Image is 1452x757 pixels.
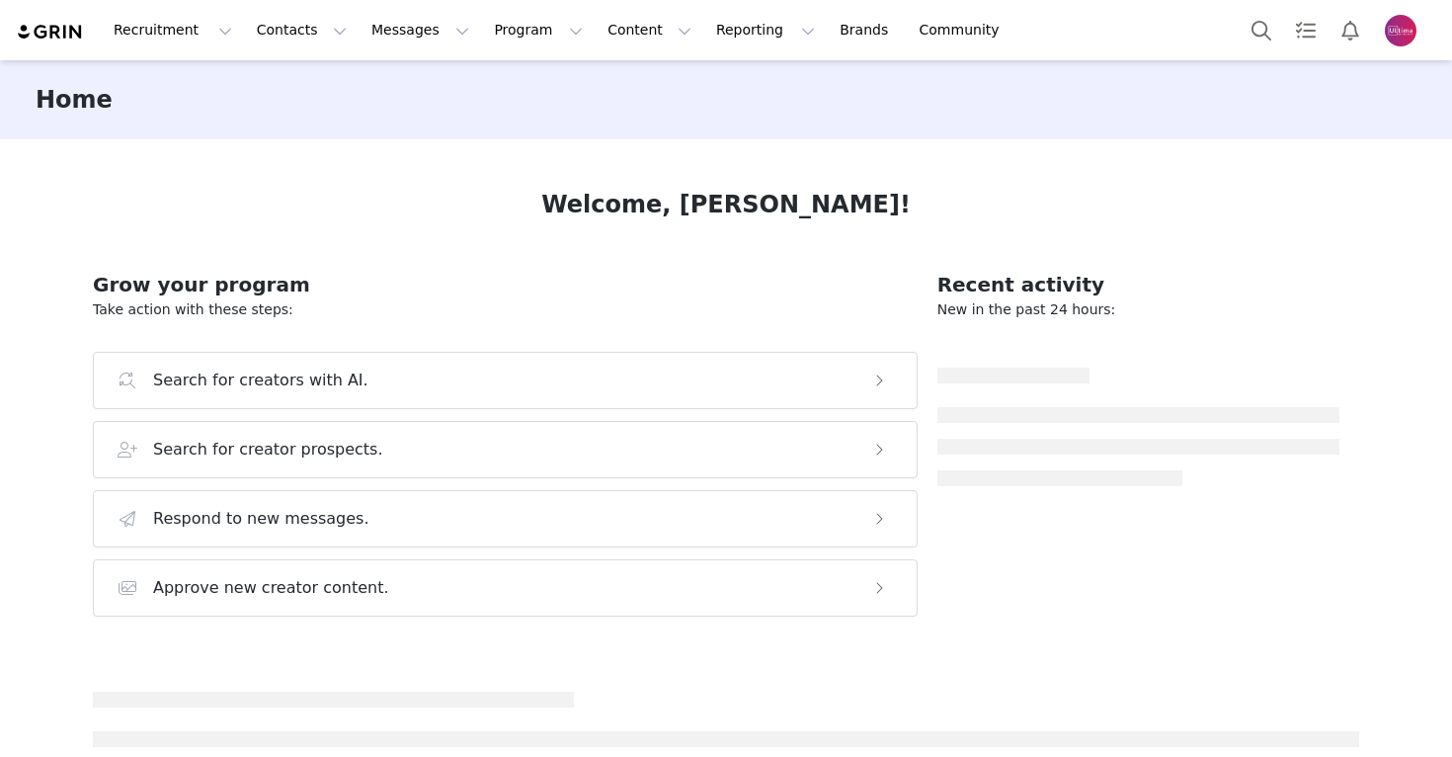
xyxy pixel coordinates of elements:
[93,299,918,320] p: Take action with these steps:
[153,369,368,392] h3: Search for creators with AI.
[1329,8,1372,52] button: Notifications
[1373,15,1436,46] button: Profile
[153,576,389,600] h3: Approve new creator content.
[93,490,918,547] button: Respond to new messages.
[93,270,918,299] h2: Grow your program
[1284,8,1328,52] a: Tasks
[704,8,827,52] button: Reporting
[93,352,918,409] button: Search for creators with AI.
[93,421,918,478] button: Search for creator prospects.
[541,187,911,222] h1: Welcome, [PERSON_NAME]!
[908,8,1020,52] a: Community
[102,8,244,52] button: Recruitment
[1385,15,1416,46] img: 3398c949-c692-499c-be74-ede84d5fdb06.png
[93,559,918,617] button: Approve new creator content.
[937,270,1339,299] h2: Recent activity
[36,82,113,118] h3: Home
[596,8,703,52] button: Content
[153,507,369,531] h3: Respond to new messages.
[16,23,85,42] img: grin logo
[360,8,481,52] button: Messages
[1240,8,1283,52] button: Search
[482,8,595,52] button: Program
[937,299,1339,320] p: New in the past 24 hours:
[153,438,383,462] h3: Search for creator prospects.
[828,8,906,52] a: Brands
[245,8,359,52] button: Contacts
